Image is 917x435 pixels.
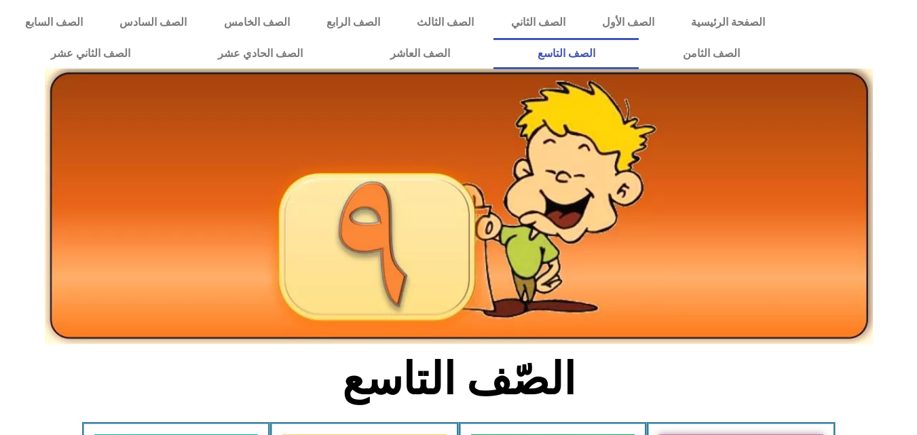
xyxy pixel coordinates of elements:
[346,38,493,69] a: الصف العاشر
[584,7,673,38] a: الصف الأول
[234,353,683,406] h2: الصّف التاسع
[101,7,205,38] a: الصف السادس
[308,7,398,38] a: الصف الرابع
[493,7,584,38] a: الصف الثاني
[673,7,783,38] a: الصفحة الرئيسية
[7,7,101,38] a: الصف السابع
[493,38,639,69] a: الصف التاسع
[398,7,492,38] a: الصف الثالث
[206,7,308,38] a: الصف الخامس
[639,38,783,69] a: الصف الثامن
[174,38,346,69] a: الصف الحادي عشر
[7,38,174,69] a: الصف الثاني عشر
